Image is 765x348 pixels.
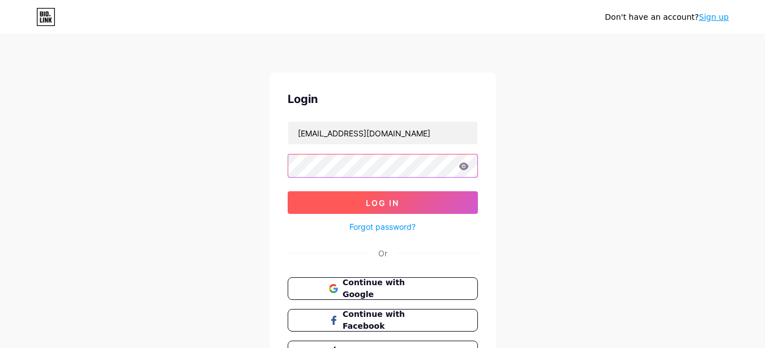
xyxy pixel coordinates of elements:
[366,198,399,208] span: Log In
[288,309,478,332] button: Continue with Facebook
[288,122,477,144] input: Username
[288,277,478,300] button: Continue with Google
[699,12,729,22] a: Sign up
[288,91,478,108] div: Login
[288,191,478,214] button: Log In
[343,308,436,332] span: Continue with Facebook
[378,247,387,259] div: Or
[343,277,436,300] span: Continue with Google
[605,11,729,23] div: Don't have an account?
[349,221,416,233] a: Forgot password?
